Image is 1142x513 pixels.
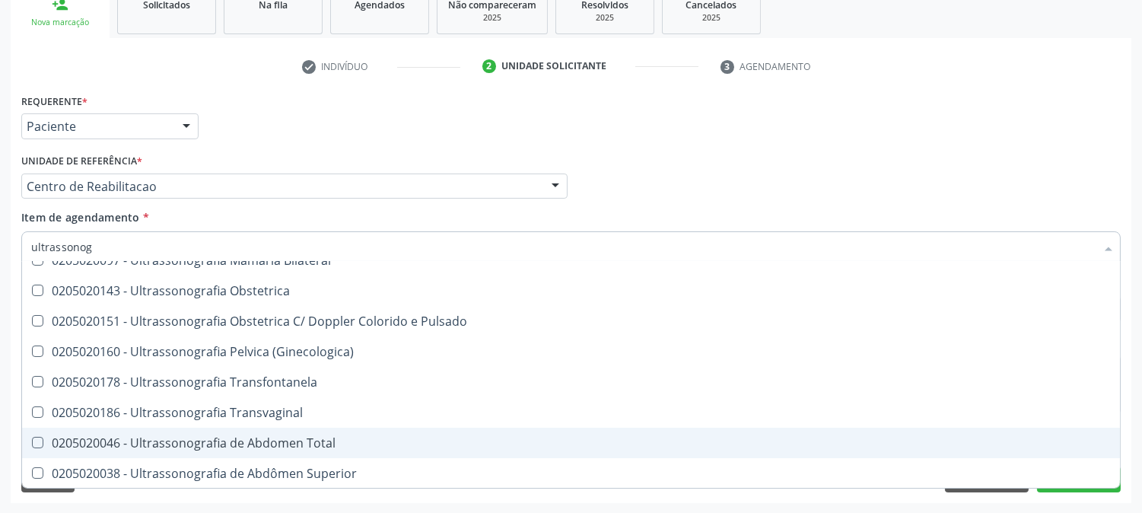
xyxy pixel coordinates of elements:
[31,467,1111,480] div: 0205020038 - Ultrassonografia de Abdômen Superior
[31,406,1111,419] div: 0205020186 - Ultrassonografia Transvaginal
[31,346,1111,358] div: 0205020160 - Ultrassonografia Pelvica (Ginecologica)
[21,150,142,174] label: Unidade de referência
[567,12,643,24] div: 2025
[31,376,1111,388] div: 0205020178 - Ultrassonografia Transfontanela
[27,179,536,194] span: Centro de Reabilitacao
[31,231,1096,262] input: Buscar por procedimentos
[31,285,1111,297] div: 0205020143 - Ultrassonografia Obstetrica
[21,90,87,113] label: Requerente
[21,210,140,225] span: Item de agendamento
[21,17,99,28] div: Nova marcação
[501,59,606,73] div: Unidade solicitante
[31,437,1111,449] div: 0205020046 - Ultrassonografia de Abdomen Total
[482,59,496,73] div: 2
[27,119,167,134] span: Paciente
[31,315,1111,327] div: 0205020151 - Ultrassonografia Obstetrica C/ Doppler Colorido e Pulsado
[448,12,536,24] div: 2025
[673,12,749,24] div: 2025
